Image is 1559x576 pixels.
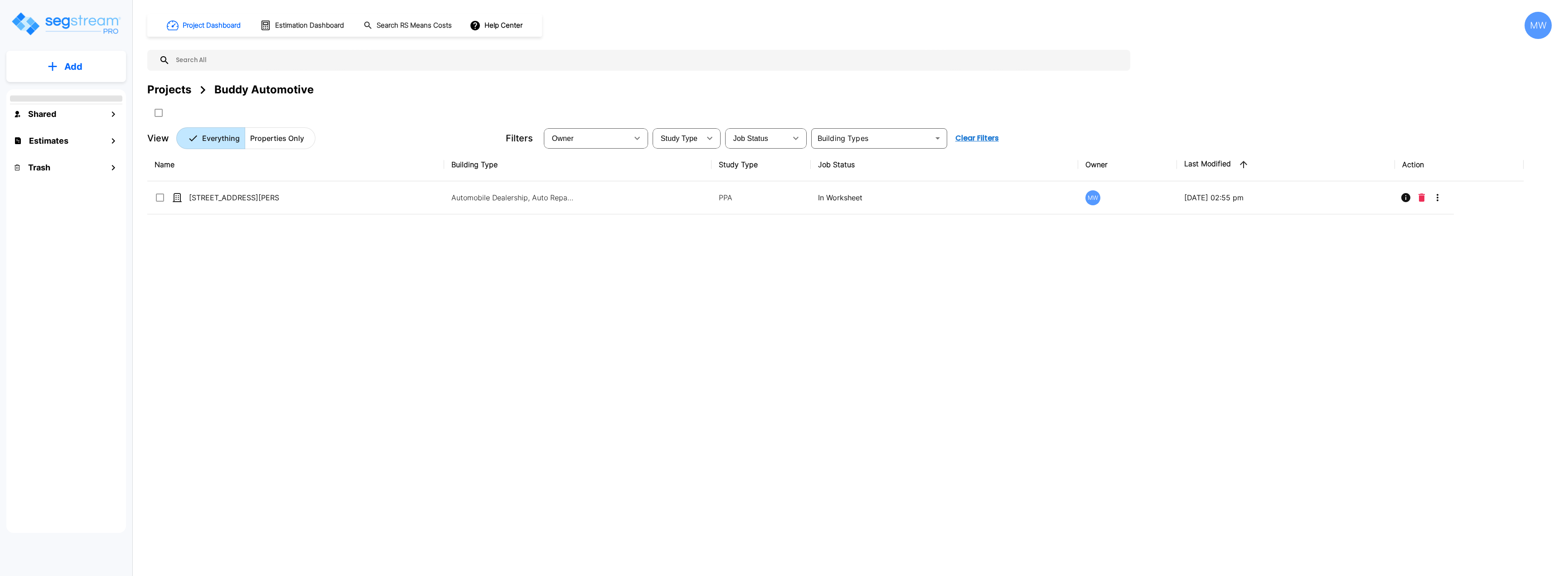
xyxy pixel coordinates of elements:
[176,127,315,149] div: Platform
[1078,148,1177,181] th: Owner
[506,131,533,145] p: Filters
[28,161,50,174] h1: Trash
[28,108,56,120] h1: Shared
[712,148,810,181] th: Study Type
[189,192,280,203] p: [STREET_ADDRESS][PERSON_NAME]
[814,132,930,145] input: Building Types
[468,17,526,34] button: Help Center
[1184,192,1388,203] p: [DATE] 02:55 pm
[952,129,1002,147] button: Clear Filters
[360,17,457,34] button: Search RS Means Costs
[1415,189,1428,207] button: Delete
[1525,12,1552,39] div: MW
[64,60,82,73] p: Add
[654,126,701,151] div: Select
[147,131,169,145] p: View
[147,148,444,181] th: Name
[245,127,315,149] button: Properties Only
[214,82,314,98] div: Buddy Automotive
[150,104,168,122] button: SelectAll
[552,135,574,142] span: Owner
[183,20,241,31] h1: Project Dashboard
[818,192,1071,203] p: In Worksheet
[377,20,452,31] h1: Search RS Means Costs
[250,133,304,144] p: Properties Only
[727,126,787,151] div: Select
[1085,190,1100,205] div: MW
[202,133,240,144] p: Everything
[1177,148,1395,181] th: Last Modified
[147,82,191,98] div: Projects
[444,148,712,181] th: Building Type
[257,16,349,35] button: Estimation Dashboard
[661,135,697,142] span: Study Type
[1428,189,1447,207] button: More-Options
[163,15,246,35] button: Project Dashboard
[6,53,126,80] button: Add
[29,135,68,147] h1: Estimates
[176,127,245,149] button: Everything
[275,20,344,31] h1: Estimation Dashboard
[1395,148,1524,181] th: Action
[546,126,628,151] div: Select
[451,192,574,203] p: Automobile Dealership, Auto Repair Shop, Office Warehouse/Light Mftg Building, Commercial Propert...
[719,192,803,203] p: PPA
[10,11,121,37] img: Logo
[811,148,1078,181] th: Job Status
[170,50,1126,71] input: Search All
[1397,189,1415,207] button: Info
[733,135,768,142] span: Job Status
[931,132,944,145] button: Open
